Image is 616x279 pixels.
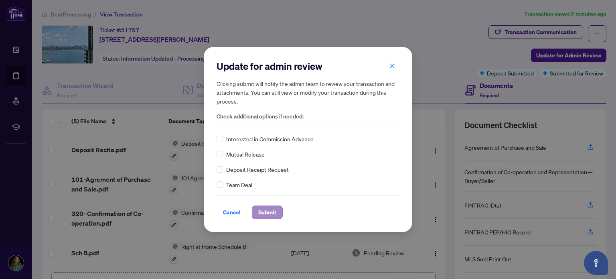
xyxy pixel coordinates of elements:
span: Cancel [223,206,241,219]
h5: Clicking submit will notify the admin team to review your transaction and attachments. You can st... [217,79,399,106]
button: Cancel [217,206,247,219]
button: Submit [252,206,283,219]
span: Team Deal [226,180,252,189]
span: Mutual Release [226,150,265,159]
h2: Update for admin review [217,60,399,73]
span: Submit [258,206,276,219]
span: Interested in Commission Advance [226,134,314,143]
span: Deposit Receipt Request [226,165,289,174]
button: Open asap [584,251,608,275]
span: Check additional options if needed: [217,112,399,121]
span: close [389,63,395,69]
